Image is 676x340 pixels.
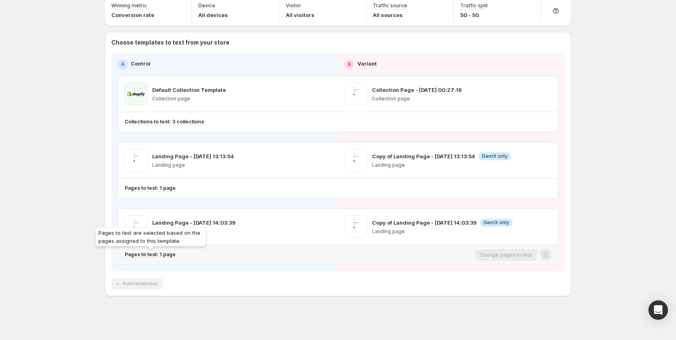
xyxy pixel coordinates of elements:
p: Copy of Landing Page - [DATE] 14:03:39 [372,219,477,227]
div: Open Intercom Messenger [648,300,668,320]
p: Default Collection Template [152,86,226,94]
img: Copy of Landing Page - Aug 1, 13:13:54 [344,149,367,172]
h2: B [348,61,351,68]
p: Variant [357,59,377,68]
p: Control [131,59,151,68]
span: GemX only [482,153,508,159]
p: All visitors [286,11,315,19]
p: Collection page [372,96,462,102]
p: Device [198,2,215,9]
h2: A [121,61,125,68]
span: GemX only [483,219,509,226]
p: Copy of Landing Page - [DATE] 13:13:54 [372,152,475,160]
p: Conversion rate [111,11,154,19]
p: Landing Page - [DATE] 14:03:39 [152,219,236,227]
p: Traffic source [373,2,407,9]
p: Landing page [152,162,234,168]
p: Collections to test: 3 collections [125,119,204,125]
p: All devices [198,11,228,19]
img: Copy of Landing Page - Aug 8, 14:03:39 [344,215,367,238]
img: Collection Page - Sep 7, 00:27:16 [344,83,367,105]
p: Visitor [286,2,301,9]
img: Default Collection Template [125,83,147,105]
p: Traffic split [460,2,488,9]
p: Landing page [372,228,512,235]
p: Collection page [152,96,226,102]
img: Landing Page - Aug 1, 13:13:54 [125,149,147,172]
p: 50 - 50 [460,11,488,19]
p: All sources [373,11,407,19]
img: Landing Page - Aug 8, 14:03:39 [125,215,147,238]
p: Pages to test: 1 page [125,251,176,258]
p: Collection Page - [DATE] 00:27:16 [372,86,462,94]
p: Choose templates to test from your store [111,38,565,47]
p: Pages to test: 1 page [125,185,176,191]
p: Landing Page - [DATE] 13:13:54 [152,152,234,160]
p: Landing page [372,162,511,168]
p: Winning metric [111,2,147,9]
